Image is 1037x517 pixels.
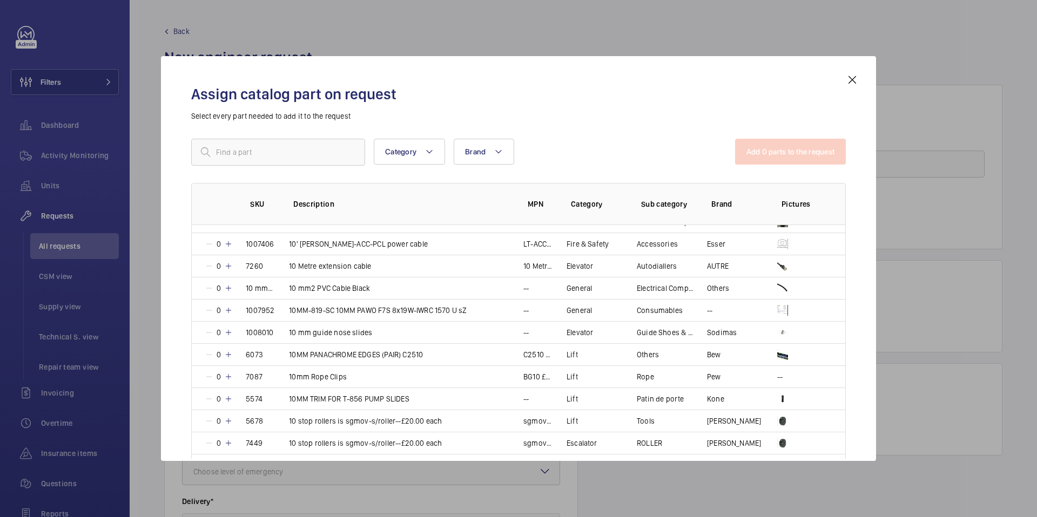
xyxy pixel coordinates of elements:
[567,305,592,316] p: General
[191,111,846,121] p: Select every part needed to add it to the request
[246,393,262,404] p: 5574
[289,371,347,382] p: 10mm Rope Clips
[707,393,724,404] p: Kone
[293,199,510,209] p: Description
[777,393,788,404] img: WTmpaXJF4V1zweHOMO_YTVbN2gO-l8_ZM7C4nmtrEWn3bWrj.jpeg
[523,393,529,404] p: --
[637,393,684,404] p: Patin de porte
[637,239,678,249] p: Accessories
[735,139,846,165] button: Add 0 parts to the request
[571,199,624,209] p: Category
[523,349,554,360] p: C2510 000
[567,283,592,294] p: General
[465,147,486,156] span: Brand
[777,416,788,426] img: wYYLLjGDM2h9jAiAXj0lJwrZn1942vX_USFE5yEfgUS7TuoE.png
[637,327,694,338] p: Guide Shoes & Oilers
[707,283,729,294] p: Others
[777,305,788,316] img: XXK4kSKmhvccdAOFQn6ET9Nz7HYO-iJUDJTEfg3lskTE2BzH.png
[213,371,224,382] p: 0
[777,239,788,249] img: mgKNnLUo32YisrdXDPXwnmHuC0uVg7sd9j77u0g5nYnLw-oI.png
[641,199,694,209] p: Sub category
[246,327,273,338] p: 1008010
[777,371,783,382] p: --
[454,139,514,165] button: Brand
[523,416,554,426] p: sgmov-s/roller
[707,239,725,249] p: Esser
[385,147,416,156] span: Category
[707,261,729,271] p: AUTRE
[246,239,274,249] p: 1007406
[637,261,677,271] p: Autodiallers
[707,305,712,316] p: --
[523,371,554,382] p: BG10 £0.90 each
[213,349,224,360] p: 0
[523,239,554,249] p: LT-ACC-PCL
[711,199,764,209] p: Brand
[707,371,721,382] p: Pew
[567,371,578,382] p: Lift
[777,327,788,338] img: -DmQi_OkiyFM0hgXrRfxVLPexC3kU5uq9u3Kel57npj-Ts_2.png
[289,239,428,249] p: 10' [PERSON_NAME]-ACC-PCL power cable
[637,305,683,316] p: Consumables
[191,84,846,104] h2: Assign catalog part on request
[191,139,365,166] input: Find a part
[289,393,409,404] p: 10MM TRIM FOR T-856 PUMP SLIDES
[637,371,654,382] p: Rope
[246,371,262,382] p: 7087
[213,416,224,426] p: 0
[777,283,788,294] img: vyAaGXGrXGurlDgGGWQ5kQ1pVbB_nAQn6Gbh3ePQeAkEe6oQ.jpeg
[246,438,262,448] p: 7449
[707,349,721,360] p: Bew
[523,438,554,448] p: sgmov-s/roller
[289,261,371,271] p: 10 Metre extension cable
[289,416,442,426] p: 10 stop rollers is sgmov-s/roller--£20.00 each
[637,438,662,448] p: ROLLER
[523,327,529,338] p: --
[289,438,442,448] p: 10 stop rollers is sgmov-s/roller--£20.00 each
[637,349,659,360] p: Others
[523,261,554,271] p: 10 Metre extension cable
[528,199,554,209] p: MPN
[246,416,263,426] p: 5678
[374,139,445,165] button: Category
[567,239,609,249] p: Fire & Safety
[777,438,788,448] img: tBU1Oc5BqNpS2x46fBQhhOf9a9VJ7R5P-IuzywOtHVKL2CTp.png
[777,261,788,271] img: JgdRyOi9oNhyN8O4c_qEaMXtP9pbbT5OApxcCtBuMUX-LW1s.png
[707,438,761,448] p: [PERSON_NAME]
[567,349,578,360] p: Lift
[567,416,578,426] p: Lift
[213,283,224,294] p: 0
[246,349,263,360] p: 6073
[246,305,274,316] p: 1007952
[289,283,370,294] p: 10 mm2 PVC Cable Black
[782,199,824,209] p: Pictures
[707,327,737,338] p: Sodimas
[567,327,593,338] p: Elevator
[213,261,224,271] p: 0
[213,438,224,448] p: 0
[567,438,597,448] p: Escalator
[213,239,224,249] p: 0
[250,199,276,209] p: SKU
[637,416,655,426] p: Tools
[707,416,761,426] p: [PERSON_NAME]
[567,261,593,271] p: Elevator
[289,327,372,338] p: 10 mm guide nose slides
[213,327,224,338] p: 0
[523,283,529,294] p: --
[246,283,276,294] p: 10 mm2 PVC Cable Black
[523,305,529,316] p: --
[213,393,224,404] p: 0
[213,305,224,316] p: 0
[777,349,788,360] img: -SIxA8UcN0G0W3cVRZaRSB0T5I1piut0apQnS3F3PZzOx5-Z.png
[289,305,467,316] p: 10MM-819-SC 10MM PAWO F7S 8x19W-IWRC 1570 U sZ
[567,393,578,404] p: Lift
[637,283,694,294] p: Electrical Component
[289,349,423,360] p: 10MM PANACHROME EDGES (PAIR) C2510
[246,261,263,271] p: 7260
